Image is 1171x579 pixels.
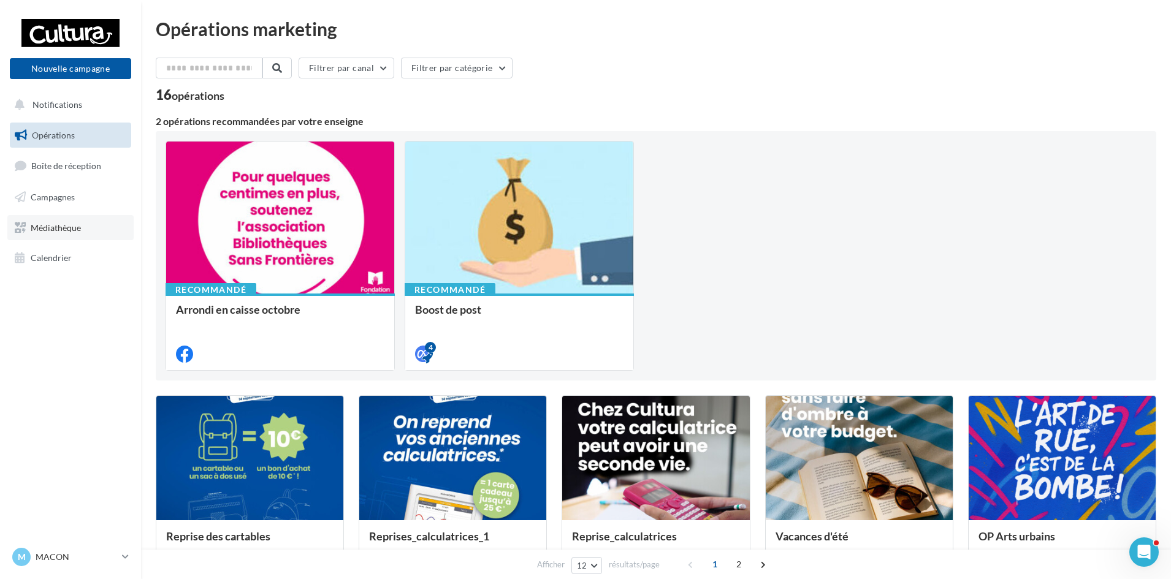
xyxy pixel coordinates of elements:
[577,561,587,570] span: 12
[1129,537,1159,567] iframe: Intercom live chat
[7,123,134,148] a: Opérations
[31,192,75,202] span: Campagnes
[32,130,75,140] span: Opérations
[7,153,134,179] a: Boîte de réception
[415,303,624,328] div: Boost de post
[572,530,739,554] div: Reprise_calculatrices
[156,88,224,102] div: 16
[166,283,256,297] div: Recommandé
[7,215,134,241] a: Médiathèque
[537,559,565,570] span: Afficher
[156,116,1156,126] div: 2 opérations recommandées par votre enseigne
[729,554,749,574] span: 2
[32,99,82,110] span: Notifications
[10,545,131,569] a: M MACON
[36,551,117,563] p: MACON
[7,245,134,271] a: Calendrier
[7,92,129,118] button: Notifications
[609,559,660,570] span: résultats/page
[172,90,224,101] div: opérations
[401,58,513,78] button: Filtrer par catégorie
[776,530,943,554] div: Vacances d'été
[978,530,1146,554] div: OP Arts urbains
[705,554,725,574] span: 1
[176,303,384,328] div: Arrondi en caisse octobre
[425,342,436,353] div: 4
[10,58,131,79] button: Nouvelle campagne
[31,252,72,263] span: Calendrier
[156,20,1156,38] div: Opérations marketing
[7,184,134,210] a: Campagnes
[299,58,394,78] button: Filtrer par canal
[31,161,101,171] span: Boîte de réception
[571,557,603,574] button: 12
[166,530,334,554] div: Reprise des cartables
[18,551,26,563] span: M
[369,530,536,554] div: Reprises_calculatrices_1
[31,222,81,232] span: Médiathèque
[405,283,495,297] div: Recommandé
